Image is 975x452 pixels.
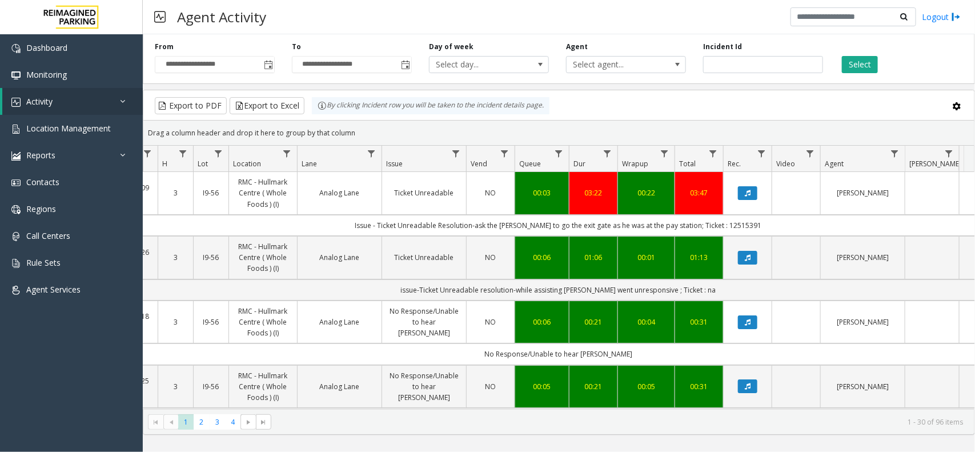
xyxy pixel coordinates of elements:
[828,317,898,327] a: [PERSON_NAME]
[622,159,648,169] span: Wrapup
[625,381,668,392] a: 00:05
[230,97,304,114] button: Export to Excel
[262,57,274,73] span: Toggle popup
[576,317,611,327] div: 00:21
[389,252,459,263] a: Ticket Unreadable
[625,252,668,263] a: 00:01
[600,146,615,161] a: Dur Filter Menu
[11,232,21,241] img: 'icon'
[776,159,795,169] span: Video
[11,125,21,134] img: 'icon'
[576,187,611,198] div: 03:22
[26,96,53,107] span: Activity
[657,146,672,161] a: Wrapup Filter Menu
[728,159,741,169] span: Rec.
[155,97,227,114] button: Export to PDF
[143,146,974,409] div: Data table
[576,252,611,263] a: 01:06
[143,123,974,143] div: Drag a column header and drop it here to group by that column
[26,284,81,295] span: Agent Services
[279,146,295,161] a: Location Filter Menu
[200,381,222,392] a: I9-56
[211,146,226,161] a: Lot Filter Menu
[682,252,716,263] a: 01:13
[625,317,668,327] a: 00:04
[922,11,961,23] a: Logout
[11,98,21,107] img: 'icon'
[941,146,957,161] a: Parker Filter Menu
[474,187,508,198] a: NO
[278,417,963,427] kendo-pager-info: 1 - 30 of 96 items
[486,382,496,391] span: NO
[887,146,902,161] a: Agent Filter Menu
[705,146,721,161] a: Total Filter Menu
[952,11,961,23] img: logout
[625,187,668,198] a: 00:22
[11,178,21,187] img: 'icon'
[26,230,70,241] span: Call Centers
[26,42,67,53] span: Dashboard
[519,159,541,169] span: Queue
[292,42,301,52] label: To
[259,418,268,427] span: Go to the last page
[551,146,567,161] a: Queue Filter Menu
[225,414,240,430] span: Page 4
[162,159,167,169] span: H
[194,414,209,430] span: Page 2
[522,252,562,263] div: 00:06
[200,252,222,263] a: I9-56
[2,88,143,115] a: Activity
[682,381,716,392] a: 00:31
[497,146,512,161] a: Vend Filter Menu
[522,317,562,327] div: 00:06
[236,370,290,403] a: RMC - Hullmark Centre ( Whole Foods ) (I)
[909,159,961,169] span: [PERSON_NAME]
[200,187,222,198] a: I9-56
[474,381,508,392] a: NO
[828,187,898,198] a: [PERSON_NAME]
[26,177,59,187] span: Contacts
[175,146,191,161] a: H Filter Menu
[154,3,166,31] img: pageIcon
[486,317,496,327] span: NO
[703,42,742,52] label: Incident Id
[210,414,225,430] span: Page 3
[26,123,111,134] span: Location Management
[304,252,375,263] a: Analog Lane
[471,159,487,169] span: Vend
[364,146,379,161] a: Lane Filter Menu
[318,101,327,110] img: infoIcon.svg
[828,252,898,263] a: [PERSON_NAME]
[11,44,21,53] img: 'icon'
[389,187,459,198] a: Ticket Unreadable
[236,306,290,339] a: RMC - Hullmark Centre ( Whole Foods ) (I)
[26,69,67,80] span: Monitoring
[165,381,186,392] a: 3
[842,56,878,73] button: Select
[576,381,611,392] a: 00:21
[803,146,818,161] a: Video Filter Menu
[828,381,898,392] a: [PERSON_NAME]
[304,317,375,327] a: Analog Lane
[165,187,186,198] a: 3
[304,381,375,392] a: Analog Lane
[573,159,585,169] span: Dur
[522,381,562,392] a: 00:05
[389,306,459,339] a: No Response/Unable to hear [PERSON_NAME]
[165,252,186,263] a: 3
[26,203,56,214] span: Regions
[256,414,271,430] span: Go to the last page
[11,259,21,268] img: 'icon'
[240,414,256,430] span: Go to the next page
[567,57,661,73] span: Select agent...
[26,257,61,268] span: Rule Sets
[448,146,464,161] a: Issue Filter Menu
[474,317,508,327] a: NO
[171,3,272,31] h3: Agent Activity
[11,71,21,80] img: 'icon'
